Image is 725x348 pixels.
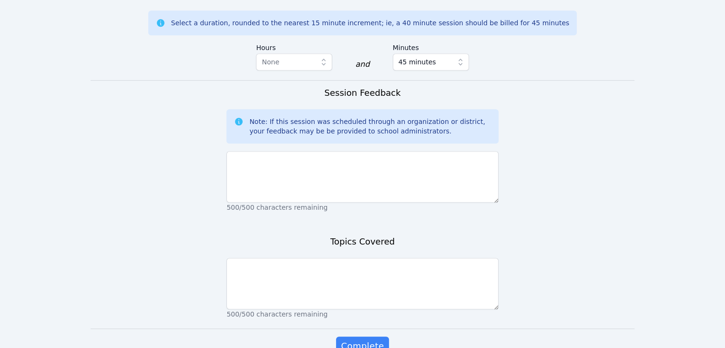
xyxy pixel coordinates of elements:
p: 500/500 characters remaining [226,309,498,319]
span: 45 minutes [398,56,436,68]
h3: Topics Covered [330,235,395,248]
div: and [355,59,369,70]
div: Select a duration, rounded to the nearest 15 minute increment; ie, a 40 minute session should be ... [171,18,569,28]
span: None [262,58,279,66]
button: None [256,53,332,71]
label: Minutes [393,39,469,53]
label: Hours [256,39,332,53]
p: 500/500 characters remaining [226,203,498,212]
h3: Session Feedback [324,86,400,100]
button: 45 minutes [393,53,469,71]
div: Note: If this session was scheduled through an organization or district, your feedback may be be ... [249,117,490,136]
